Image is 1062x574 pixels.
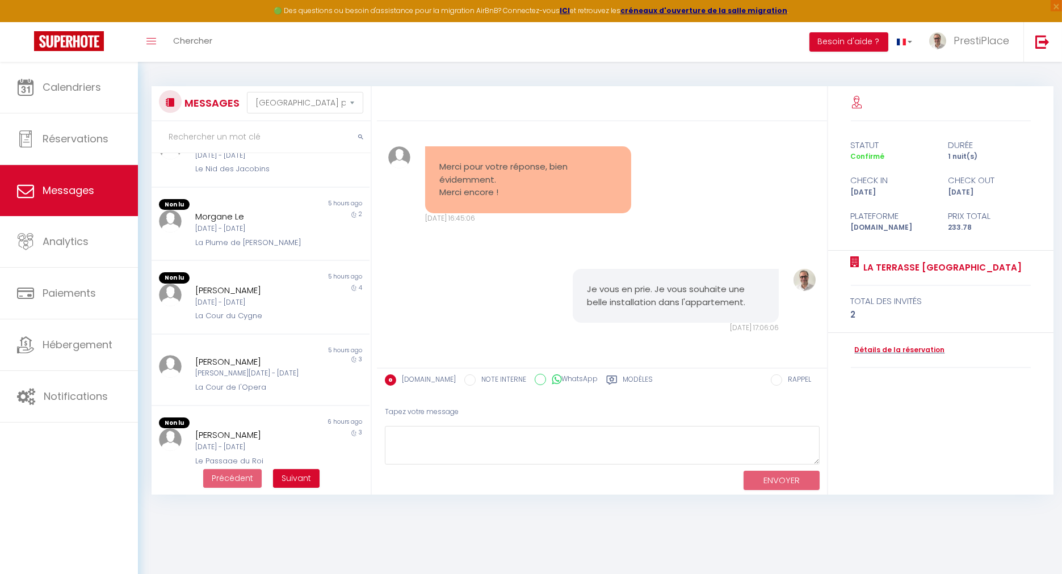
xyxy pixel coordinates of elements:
[195,223,308,234] div: [DATE] - [DATE]
[851,151,885,161] span: Confirmé
[261,272,370,284] div: 5 hours ago
[173,35,212,47] span: Chercher
[182,90,240,116] h3: MESSAGES
[43,183,94,197] span: Messages
[152,121,371,153] input: Rechercher un mot clé
[195,382,308,393] div: La Cour de l'Opera
[843,187,941,198] div: [DATE]
[809,32,888,52] button: Besoin d'aide ?
[546,374,598,386] label: WhatsApp
[261,417,370,429] div: 6 hours ago
[195,210,308,223] div: Morgane Le
[165,22,221,62] a: Chercher
[359,210,362,218] span: 2
[159,272,190,284] span: Non lu
[195,297,308,308] div: [DATE] - [DATE]
[195,284,308,297] div: [PERSON_NAME]
[941,187,1038,198] div: [DATE]
[744,471,820,491] button: ENVOYER
[851,308,1031,322] div: 2
[476,374,526,387] label: NOTE INTERNE
[359,284,362,292] span: 4
[851,345,945,356] a: Détails de la réservation
[159,355,182,378] img: ...
[359,428,362,437] span: 3
[921,22,1023,62] a: ... PrestiPlace
[560,6,570,15] a: ICI
[261,199,370,210] div: 5 hours ago
[587,283,765,309] pre: Je vous en prie. Je vous souhaite une belle installation dans l'appartement.
[620,6,787,15] a: créneaux d'ouverture de la salle migration
[195,310,308,322] div: La Cour du Cygne
[941,151,1038,162] div: 1 nuit(s)
[9,5,43,39] button: Ouvrir le widget de chat LiveChat
[34,31,104,51] img: Super Booking
[425,213,631,224] div: [DATE] 16:45:06
[195,150,308,161] div: [DATE] - [DATE]
[195,428,308,442] div: [PERSON_NAME]
[396,374,456,387] label: [DOMAIN_NAME]
[385,398,820,426] div: Tapez votre message
[573,323,779,334] div: [DATE] 17:06:06
[203,469,262,488] button: Previous
[195,368,308,379] div: [PERSON_NAME][DATE] - [DATE]
[843,174,941,187] div: check in
[195,442,308,453] div: [DATE] - [DATE]
[273,469,320,488] button: Next
[195,455,308,467] div: Le Passage du Roi
[941,222,1038,233] div: 233.78
[623,374,653,389] label: Modèles
[44,389,108,403] span: Notifications
[159,428,182,451] img: ...
[43,286,96,300] span: Paiements
[1035,35,1050,49] img: logout
[159,284,182,306] img: ...
[794,269,816,291] img: ...
[929,32,946,49] img: ...
[954,33,1009,48] span: PrestiPlace
[851,294,1031,308] div: total des invités
[860,261,1022,275] a: La Terrasse [GEOGRAPHIC_DATA]
[43,337,112,352] span: Hébergement
[195,163,308,175] div: Le Nid des Jacobins
[941,209,1038,223] div: Prix total
[43,234,89,248] span: Analytics
[843,222,941,233] div: [DOMAIN_NAME]
[843,138,941,152] div: statut
[282,472,311,484] span: Suivant
[159,199,190,210] span: Non lu
[388,146,410,168] img: ...
[261,346,370,355] div: 5 hours ago
[941,174,1038,187] div: check out
[782,374,811,387] label: RAPPEL
[159,417,190,429] span: Non lu
[43,132,108,146] span: Réservations
[439,161,617,199] pre: Merci pour votre réponse, bien évidemment. Merci encore !
[43,80,101,94] span: Calendriers
[195,237,308,248] div: La Plume de [PERSON_NAME]
[359,355,362,364] span: 3
[843,209,941,223] div: Plateforme
[212,472,253,484] span: Précédent
[941,138,1038,152] div: durée
[159,210,182,233] img: ...
[195,355,308,369] div: [PERSON_NAME]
